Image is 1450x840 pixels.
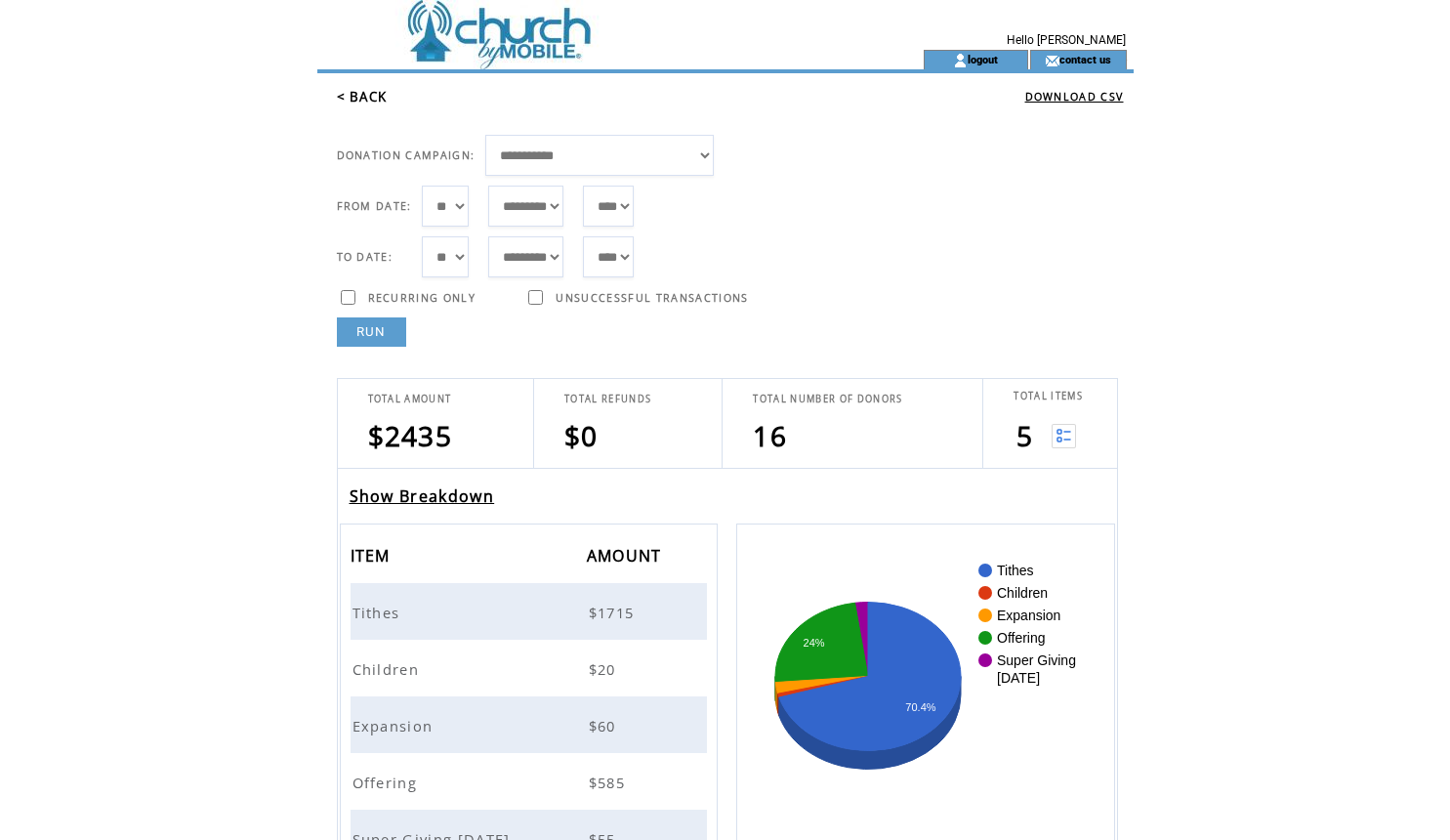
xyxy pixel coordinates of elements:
text: Offering [997,630,1046,646]
text: [DATE] [997,670,1040,686]
span: $20 [589,659,621,679]
span: Offering [352,773,423,792]
img: account_icon.gif [953,53,968,68]
span: $2435 [368,417,453,454]
span: DONATION CAMPAIGN: [337,148,476,162]
span: 5 [1016,417,1033,454]
text: Super Giving [997,652,1076,668]
span: $60 [589,716,621,735]
span: 16 [753,417,787,454]
span: TOTAL AMOUNT [368,393,452,405]
span: Expansion [352,716,438,735]
span: TOTAL ITEMS [1014,390,1083,402]
a: AMOUNT [587,549,667,561]
text: 24% [804,637,825,649]
span: Children [352,659,425,679]
a: Show Breakdown [350,485,495,507]
img: View list [1052,424,1076,448]
span: $0 [564,417,599,454]
a: < BACK [337,88,388,105]
a: contact us [1059,53,1111,65]
a: logout [968,53,998,65]
a: DOWNLOAD CSV [1025,90,1124,104]
span: TOTAL REFUNDS [564,393,651,405]
span: $1715 [589,603,640,622]
a: Expansion [352,715,438,733]
a: Offering [352,772,423,789]
text: Tithes [997,563,1034,578]
span: RECURRING ONLY [368,291,476,305]
span: AMOUNT [587,540,667,576]
a: Tithes [352,602,405,619]
span: ITEM [351,540,395,576]
a: Children [352,658,425,676]
img: contact_us_icon.gif [1045,53,1059,68]
span: FROM DATE: [337,199,412,213]
span: TO DATE: [337,250,394,264]
text: Expansion [997,608,1060,623]
span: Tithes [352,603,405,622]
span: UNSUCCESSFUL TRANSACTIONS [556,291,748,305]
a: ITEM [351,549,395,561]
a: RUN [337,317,406,347]
text: Children [997,585,1048,601]
span: Hello [PERSON_NAME] [1007,33,1126,47]
span: $585 [589,773,630,792]
text: 70.4% [906,701,936,713]
span: TOTAL NUMBER OF DONORS [753,393,902,405]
